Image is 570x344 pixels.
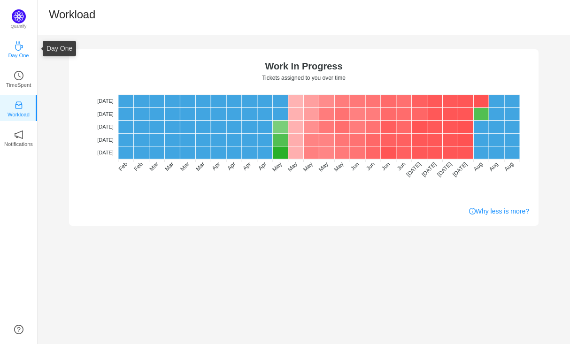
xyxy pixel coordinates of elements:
[14,71,23,80] i: icon: clock-circle
[117,161,129,172] tspan: Feb
[265,61,342,71] text: Work In Progress
[472,161,484,173] tspan: Aug
[14,74,23,83] a: icon: clock-circleTimeSpent
[333,161,345,173] tspan: May
[14,133,23,142] a: icon: notificationNotifications
[11,23,27,30] p: Quantify
[49,8,95,22] h1: Workload
[302,161,314,173] tspan: May
[396,161,407,172] tspan: Jun
[12,9,26,23] img: Quantify
[317,161,330,173] tspan: May
[14,103,23,113] a: icon: inboxWorkload
[271,161,283,173] tspan: May
[257,161,268,172] tspan: Apr
[286,161,299,173] tspan: May
[8,110,30,119] p: Workload
[163,161,175,173] tspan: Mar
[349,161,361,172] tspan: Jun
[133,161,145,172] tspan: Feb
[8,51,29,60] p: Day One
[211,161,222,172] tspan: Apr
[241,161,252,172] tspan: Apr
[97,111,114,117] tspan: [DATE]
[14,41,23,51] i: icon: coffee
[469,208,476,214] i: icon: info-circle
[97,124,114,130] tspan: [DATE]
[6,81,31,89] p: TimeSpent
[405,161,423,178] tspan: [DATE]
[4,140,33,148] p: Notifications
[469,206,529,216] a: Why less is more?
[380,161,392,172] tspan: Jun
[97,137,114,143] tspan: [DATE]
[148,161,160,173] tspan: Mar
[436,161,453,178] tspan: [DATE]
[14,100,23,110] i: icon: inbox
[365,161,376,172] tspan: Jun
[451,161,469,178] tspan: [DATE]
[194,161,206,173] tspan: Mar
[97,98,114,104] tspan: [DATE]
[179,161,191,173] tspan: Mar
[14,130,23,139] i: icon: notification
[420,161,438,178] tspan: [DATE]
[14,325,23,334] a: icon: question-circle
[14,44,23,54] a: icon: coffeeDay One
[503,161,515,173] tspan: Aug
[262,75,346,81] text: Tickets assigned to you over time
[226,161,237,172] tspan: Apr
[488,161,500,173] tspan: Aug
[97,150,114,155] tspan: [DATE]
